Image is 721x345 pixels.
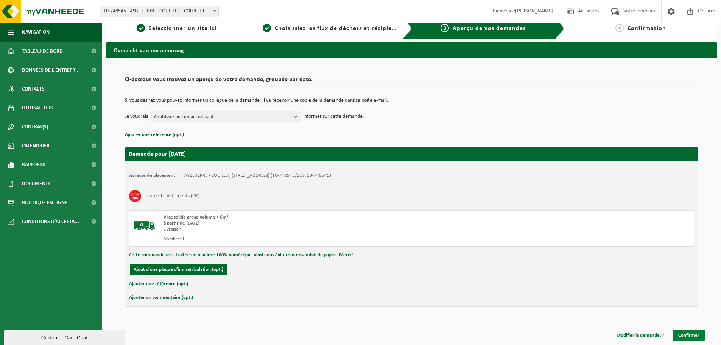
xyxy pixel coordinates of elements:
[129,250,353,260] button: Cette commande sera traitée de manière 100% numérique, ainsi nous éviterons ensemble du papier. M...
[22,136,50,155] span: Calendrier
[184,173,331,179] td: ASBL TERRE - COUILLET, [STREET_ADDRESS] (10-748545/BUS, 10-748545)
[125,98,698,103] p: Si vous désirez vous pouvez informer un collègue de la demande. Il va recevoir une copie de la de...
[263,24,271,32] span: 2
[145,190,199,202] h3: Textile Tri Vêtements (CR)
[100,6,218,17] span: 10-748545 - ASBL TERRE - COUILLET - COUILLET
[673,330,705,341] a: Confirmer
[150,111,301,122] button: Choisissez un contact existant
[22,80,45,98] span: Contacts
[303,111,364,122] p: informer sur cette demande.
[154,111,291,123] span: Choisissez un contact existant
[515,8,553,14] strong: [PERSON_NAME]
[164,236,442,242] div: Nombre: 1
[441,24,449,32] span: 3
[628,25,666,31] span: Confirmation
[164,221,199,226] strong: à partir de [DATE]
[133,214,156,237] img: BL-SO-LV.png
[129,151,186,157] strong: Demande pour [DATE]
[611,330,670,341] a: Modifier la demande
[22,98,53,117] span: Utilisateurs
[129,293,193,303] button: Ajouter un commentaire (opt.)
[164,215,228,220] span: Vrac solide grand volume > 6m³
[106,42,717,57] h2: Overzicht van uw aanvraag
[137,24,145,32] span: 1
[129,279,188,289] button: Ajouter une référence (opt.)
[453,25,526,31] span: Aperçu de vos demandes
[125,111,148,122] p: Je voudrais
[22,174,51,193] span: Documents
[22,155,45,174] span: Rapports
[615,24,624,32] span: 4
[129,173,177,178] strong: Adresse de placement:
[22,23,50,42] span: Navigation
[275,25,401,31] span: Choisissiez les flux de déchets et récipients
[22,61,80,80] span: Données de l'entrepr...
[22,193,67,212] span: Boutique en ligne
[22,212,79,231] span: Conditions d'accepta...
[22,42,63,61] span: Tableau de bord
[149,25,216,31] span: Sélectionner un site ici
[164,226,442,233] div: Livraison
[125,130,184,140] button: Ajouter une référence (opt.)
[100,6,219,17] span: 10-748545 - ASBL TERRE - COUILLET - COUILLET
[22,117,48,136] span: Contrat(s)
[263,24,397,33] a: 2Choisissiez les flux de déchets et récipients
[110,24,244,33] a: 1Sélectionner un site ici
[125,76,698,87] h2: Ci-dessous vous trouvez un aperçu de votre demande, groupée par date.
[4,328,126,345] iframe: chat widget
[130,264,227,275] button: Ajout d'une plaque d'immatriculation (opt.)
